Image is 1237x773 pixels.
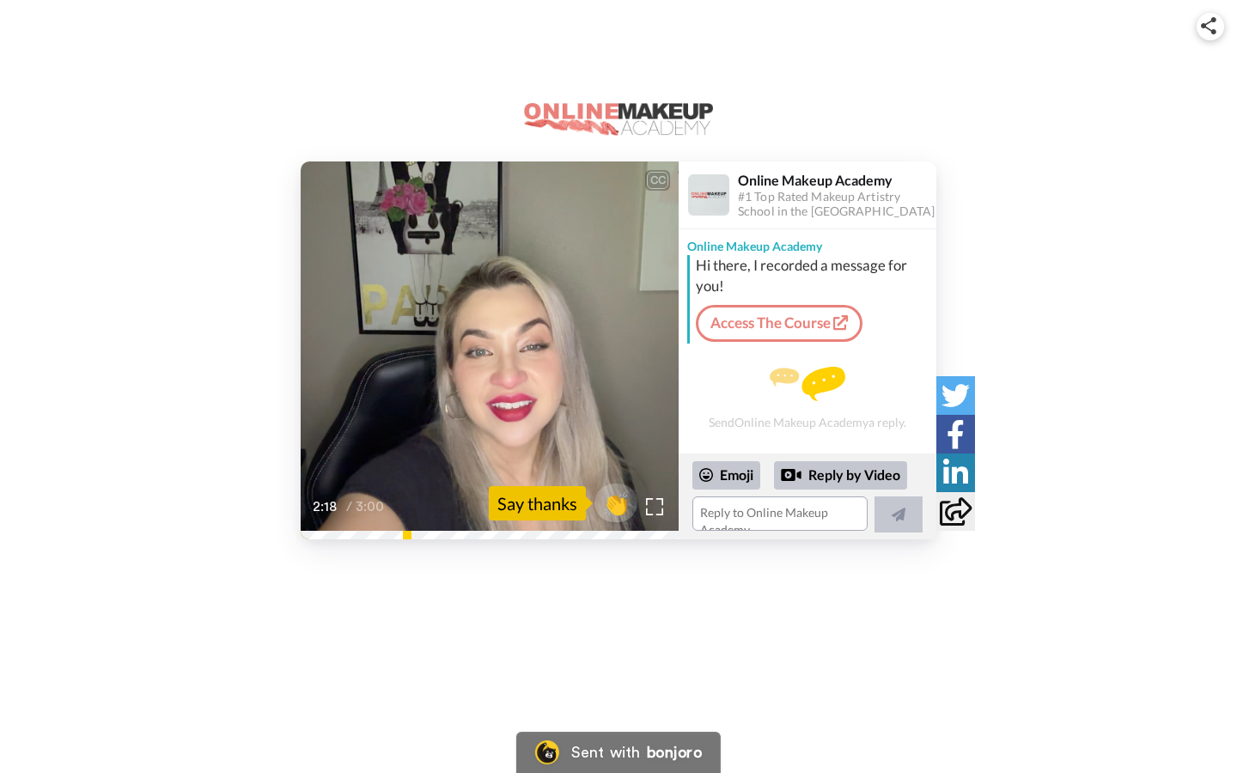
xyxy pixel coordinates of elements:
[738,172,935,188] div: Online Makeup Academy
[696,255,932,296] div: Hi there, I recorded a message for you!
[738,190,935,219] div: #1 Top Rated Makeup Artistry School in the [GEOGRAPHIC_DATA]
[313,496,343,517] span: 2:18
[594,484,637,522] button: 👏
[489,486,586,520] div: Say thanks
[646,498,663,515] img: Full screen
[346,496,352,517] span: /
[1201,17,1216,34] img: ic_share.svg
[356,496,386,517] span: 3:00
[696,305,862,341] a: Access The Course
[688,174,729,216] img: Profile Image
[770,367,845,401] img: message.svg
[679,350,936,446] div: Send Online Makeup Academy a reply.
[647,172,668,189] div: CC
[774,461,907,490] div: Reply by Video
[692,461,760,489] div: Emoji
[781,465,801,485] div: Reply by Video
[594,490,637,517] span: 👏
[679,229,936,255] div: Online Makeup Academy
[524,103,713,136] img: logo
